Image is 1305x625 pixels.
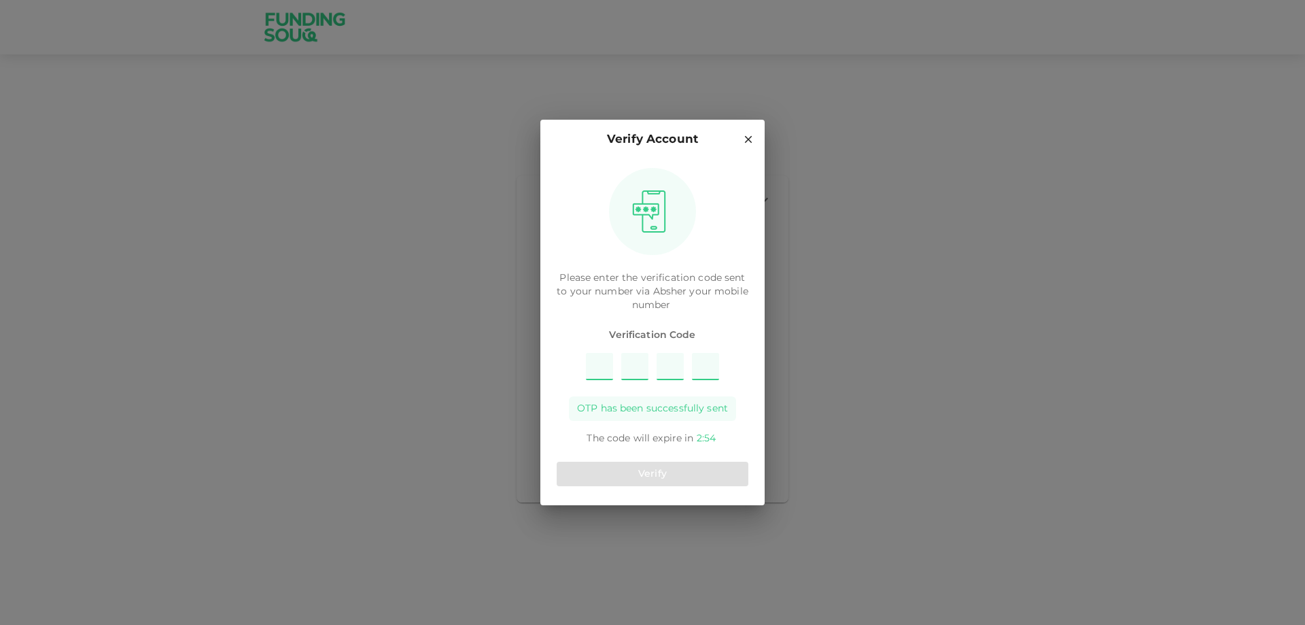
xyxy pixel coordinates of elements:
span: your mobile number [632,287,748,310]
input: Please enter OTP character 2 [621,353,648,380]
span: Verification Code [557,328,748,342]
span: OTP has been successfully sent [577,402,728,416]
p: Verify Account [607,131,698,149]
img: otpImage [627,190,671,233]
span: 2 : 54 [697,434,716,443]
input: Please enter OTP character 3 [657,353,684,380]
input: Please enter OTP character 1 [586,353,613,380]
p: Please enter the verification code sent to your number via Absher [557,271,748,312]
input: Please enter OTP character 4 [692,353,719,380]
span: The code will expire in [587,434,693,443]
